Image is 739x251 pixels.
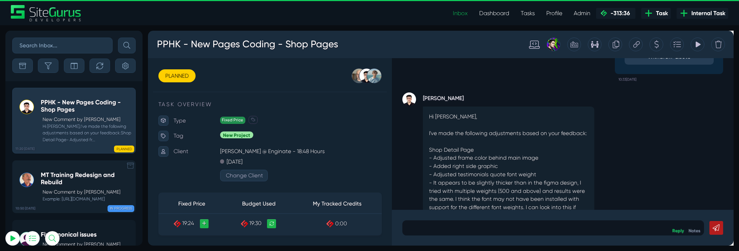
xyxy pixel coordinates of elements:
[11,172,81,192] th: Fixed Price
[593,7,607,22] div: Delete Task
[485,7,499,22] div: Duplicate this Task
[54,198,64,208] a: +
[76,146,126,159] button: Change Client
[12,38,113,53] input: Search Inbox...
[9,5,201,24] h3: PPHK - New Pages Coding - Shop Pages
[571,7,586,22] div: View Tracking Items
[552,207,564,213] a: Reply
[107,199,120,206] span: 19:30
[41,99,132,113] h5: PPHK - New Pages Coding - Shop Pages
[550,7,564,22] div: Add to Task Drawer
[12,160,136,213] a: 10:50 [DATE] MT Training Redesign and RebuildNew Comment by [PERSON_NAME] Example: [URL][DOMAIN_N...
[152,172,246,192] th: My Tracked Credits
[541,6,568,21] a: Profile
[568,6,596,21] a: Admin
[447,6,473,21] a: Inbox
[23,85,103,101] input: Email
[27,105,76,116] p: Tag
[43,241,132,248] p: New Comment by [PERSON_NAME]
[11,73,246,82] p: TASK OVERVIEW
[16,206,35,211] b: 10:50 [DATE]
[114,146,134,152] span: PLANNED
[43,116,132,123] p: New Comment by [PERSON_NAME]
[36,199,49,206] span: 19:24
[412,7,434,22] div: Josh Carter
[688,9,725,18] span: Internal Task
[677,8,728,19] a: Internal Task
[76,90,102,98] span: Fixed Price
[41,231,132,238] h5: Fix canonical issues
[41,171,132,186] h5: MT Training Redesign and Rebuild
[41,123,132,143] small: Hi [PERSON_NAME],I've made the following adjustments based on your feedback:Shop Detail Page- Adj...
[608,10,630,17] span: -313:36
[83,133,100,143] p: [DATE]
[394,7,412,22] div: Standard
[641,8,671,19] a: Task
[76,106,111,113] span: New Project
[23,127,103,143] button: Log In
[152,192,246,213] td: 0:00
[108,205,134,212] span: IN PROGRESS
[569,207,582,213] a: Notes
[289,65,470,75] strong: [PERSON_NAME]
[27,122,76,133] p: Client
[41,196,132,202] small: Example: [URL][DOMAIN_NAME]
[12,88,136,153] a: 11:20 [DATE] PPHK - New Pages Coding - Shop PagesNew Comment by [PERSON_NAME] Hi [PERSON_NAME],I'...
[16,146,35,151] b: 11:20 [DATE]
[11,5,82,21] img: Sitegurus Logo
[515,6,541,21] a: Tasks
[11,5,82,21] a: SiteGurus
[596,8,635,19] a: -313:36
[81,172,152,192] th: Budget Used
[27,89,76,100] p: Type
[76,122,246,133] p: [PERSON_NAME] @ Enginate - 18:48 Hours
[43,189,132,196] p: New Comment by [PERSON_NAME]
[506,7,521,22] div: Copy this Task URL
[11,41,50,55] a: PLANNED
[495,46,514,57] small: 10:33[DATE]
[473,6,515,21] a: Dashboard
[528,7,542,22] div: Create a Quote
[653,9,668,18] span: Task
